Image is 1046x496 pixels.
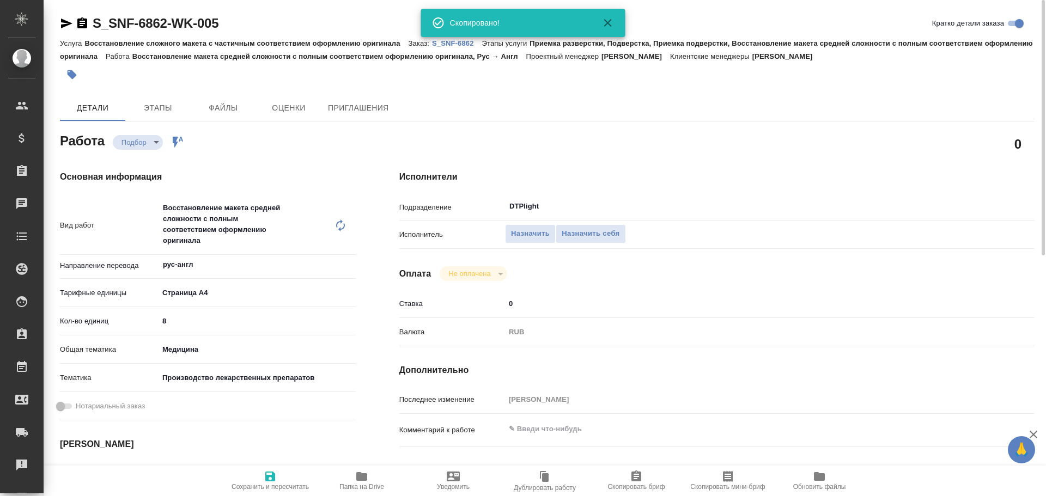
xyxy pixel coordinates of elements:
p: [PERSON_NAME] [601,52,670,60]
p: Комментарий к работе [399,425,505,436]
span: 🙏 [1012,438,1031,461]
h4: Основная информация [60,170,356,183]
p: Работа [106,52,132,60]
h2: 0 [1014,134,1021,153]
button: Подбор [118,138,150,147]
a: S_SNF-6862 [432,38,482,47]
div: Производство лекарственных препаратов [159,369,356,387]
button: Open [975,205,977,207]
div: RUB [505,323,981,341]
p: Подразделение [399,202,505,213]
div: Подбор [113,135,163,150]
button: Сохранить и пересчитать [224,466,316,496]
a: S_SNF-6862-WK-005 [93,16,218,30]
p: Этапы услуги [482,39,530,47]
p: Восстановление сложного макета с частичным соответствием оформлению оригинала [84,39,408,47]
div: Скопировано! [450,17,586,28]
p: Заказ: [409,39,432,47]
p: Клиентские менеджеры [670,52,752,60]
button: Скопировать бриф [591,466,682,496]
button: Обновить файлы [774,466,865,496]
button: Скопировать ссылку для ЯМессенджера [60,17,73,30]
span: Скопировать мини-бриф [690,483,765,491]
button: 🙏 [1008,436,1035,463]
p: Проектный менеджер [526,52,601,60]
span: Назначить себя [562,228,619,240]
button: Open [350,264,352,266]
span: Оценки [263,101,315,115]
span: Сохранить и пересчитать [232,483,309,491]
p: Услуга [60,39,84,47]
span: Этапы [132,101,184,115]
button: Не оплачена [445,269,494,278]
p: Исполнитель [399,229,505,240]
p: Ставка [399,298,505,309]
div: Медицина [159,340,356,359]
span: Дублировать работу [514,484,576,492]
h4: Дополнительно [399,364,1034,377]
span: Назначить [511,228,550,240]
input: Пустое поле [505,391,981,407]
button: Добавить тэг [60,63,84,87]
div: Страница А4 [159,284,356,302]
span: Приглашения [328,101,389,115]
span: Детали [66,101,119,115]
h4: [PERSON_NAME] [60,438,356,451]
button: Скопировать мини-бриф [682,466,774,496]
input: ✎ Введи что-нибудь [505,296,981,311]
button: Дублировать работу [499,466,591,496]
p: Тарифные единицы [60,287,159,298]
span: Скопировать бриф [607,483,665,491]
input: ✎ Введи что-нибудь [159,313,356,329]
span: Кратко детали заказа [932,18,1004,29]
span: Обновить файлы [793,483,846,491]
span: Файлы [197,101,250,115]
button: Назначить [505,224,556,243]
button: Скопировать ссылку [76,17,89,30]
h2: Работа [60,130,105,150]
span: Нотариальный заказ [76,401,145,412]
button: Назначить себя [556,224,625,243]
p: Общая тематика [60,344,159,355]
p: Восстановление макета средней сложности с полным соответствием оформлению оригинала, Рус → Англ [132,52,526,60]
span: Уведомить [437,483,470,491]
textarea: /Clients/Sanofi/Orders/S_SNF-6862/DTP/S_SNF-6862-WK-005 [505,462,981,480]
span: Папка на Drive [339,483,384,491]
p: Кол-во единиц [60,316,159,327]
p: Приемка разверстки, Подверстка, Приемка подверстки, Восстановление макета средней сложности с пол... [60,39,1033,60]
p: Последнее изменение [399,394,505,405]
p: [PERSON_NAME] [752,52,821,60]
p: Направление перевода [60,260,159,271]
button: Уведомить [408,466,499,496]
p: S_SNF-6862 [432,39,482,47]
p: Вид работ [60,220,159,231]
p: Тематика [60,372,159,383]
p: Валюта [399,327,505,338]
button: Папка на Drive [316,466,408,496]
div: Подбор [440,266,507,281]
h4: Оплата [399,267,431,280]
h4: Исполнители [399,170,1034,183]
button: Закрыть [595,16,621,29]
